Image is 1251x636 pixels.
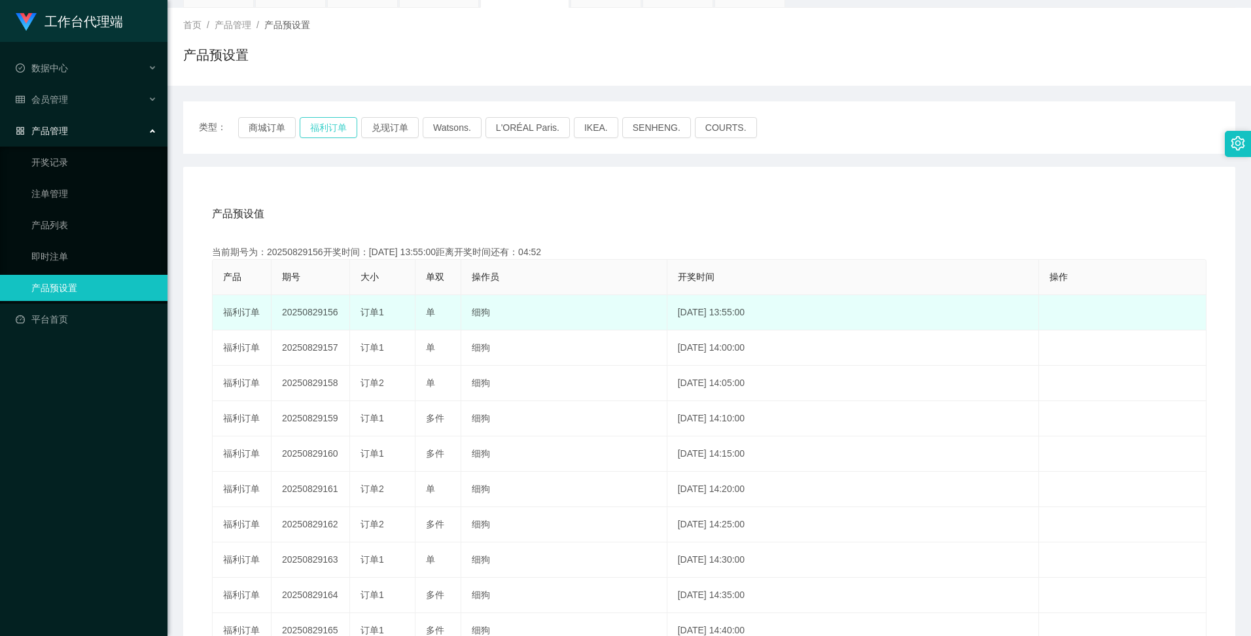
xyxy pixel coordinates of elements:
[461,578,667,613] td: 细狗
[213,542,272,578] td: 福利订单
[667,366,1039,401] td: [DATE] 14:05:00
[361,554,384,565] span: 订单1
[31,181,157,207] a: 注单管理
[361,117,419,138] button: 兑现订单
[1049,272,1068,282] span: 操作
[16,13,37,31] img: logo.9652507e.png
[426,413,444,423] span: 多件
[426,590,444,600] span: 多件
[272,507,350,542] td: 20250829162
[667,472,1039,507] td: [DATE] 14:20:00
[361,484,384,494] span: 订单2
[272,542,350,578] td: 20250829163
[16,63,68,73] span: 数据中心
[361,378,384,388] span: 订单2
[31,275,157,301] a: 产品预设置
[183,45,249,65] h1: 产品预设置
[272,401,350,436] td: 20250829159
[426,484,435,494] span: 单
[426,519,444,529] span: 多件
[213,578,272,613] td: 福利订单
[622,117,691,138] button: SENHENG.
[213,472,272,507] td: 福利订单
[272,578,350,613] td: 20250829164
[426,342,435,353] span: 单
[361,307,384,317] span: 订单1
[238,117,296,138] button: 商城订单
[213,507,272,542] td: 福利订单
[695,117,757,138] button: COURTS.
[361,272,379,282] span: 大小
[423,117,482,138] button: Watsons.
[212,206,264,222] span: 产品预设值
[16,126,25,135] i: 图标: appstore-o
[272,366,350,401] td: 20250829158
[667,507,1039,542] td: [DATE] 14:25:00
[213,295,272,330] td: 福利订单
[272,472,350,507] td: 20250829161
[31,243,157,270] a: 即时注单
[361,625,384,635] span: 订单1
[461,330,667,366] td: 细狗
[426,272,444,282] span: 单双
[472,272,499,282] span: 操作员
[215,20,251,30] span: 产品管理
[256,20,259,30] span: /
[1231,136,1245,150] i: 图标: setting
[667,542,1039,578] td: [DATE] 14:30:00
[361,342,384,353] span: 订单1
[213,366,272,401] td: 福利订单
[667,436,1039,472] td: [DATE] 14:15:00
[426,307,435,317] span: 单
[667,330,1039,366] td: [DATE] 14:00:00
[361,590,384,600] span: 订单1
[16,16,123,26] a: 工作台代理端
[272,436,350,472] td: 20250829160
[461,472,667,507] td: 细狗
[461,295,667,330] td: 细狗
[212,245,1207,259] div: 当前期号为：20250829156开奖时间：[DATE] 13:55:00距离开奖时间还有：04:52
[213,436,272,472] td: 福利订单
[213,401,272,436] td: 福利订单
[264,20,310,30] span: 产品预设置
[16,306,157,332] a: 图标: dashboard平台首页
[361,448,384,459] span: 订单1
[213,330,272,366] td: 福利订单
[272,295,350,330] td: 20250829156
[207,20,209,30] span: /
[16,95,25,104] i: 图标: table
[426,448,444,459] span: 多件
[272,330,350,366] td: 20250829157
[461,401,667,436] td: 细狗
[461,542,667,578] td: 细狗
[667,401,1039,436] td: [DATE] 14:10:00
[667,295,1039,330] td: [DATE] 13:55:00
[574,117,618,138] button: IKEA.
[361,413,384,423] span: 订单1
[461,366,667,401] td: 细狗
[461,507,667,542] td: 细狗
[31,149,157,175] a: 开奖记录
[282,272,300,282] span: 期号
[44,1,123,43] h1: 工作台代理端
[199,117,238,138] span: 类型：
[16,126,68,136] span: 产品管理
[16,94,68,105] span: 会员管理
[426,625,444,635] span: 多件
[183,20,202,30] span: 首页
[31,212,157,238] a: 产品列表
[485,117,570,138] button: L'ORÉAL Paris.
[461,436,667,472] td: 细狗
[361,519,384,529] span: 订单2
[678,272,714,282] span: 开奖时间
[300,117,357,138] button: 福利订单
[426,378,435,388] span: 单
[667,578,1039,613] td: [DATE] 14:35:00
[223,272,241,282] span: 产品
[16,63,25,73] i: 图标: check-circle-o
[426,554,435,565] span: 单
